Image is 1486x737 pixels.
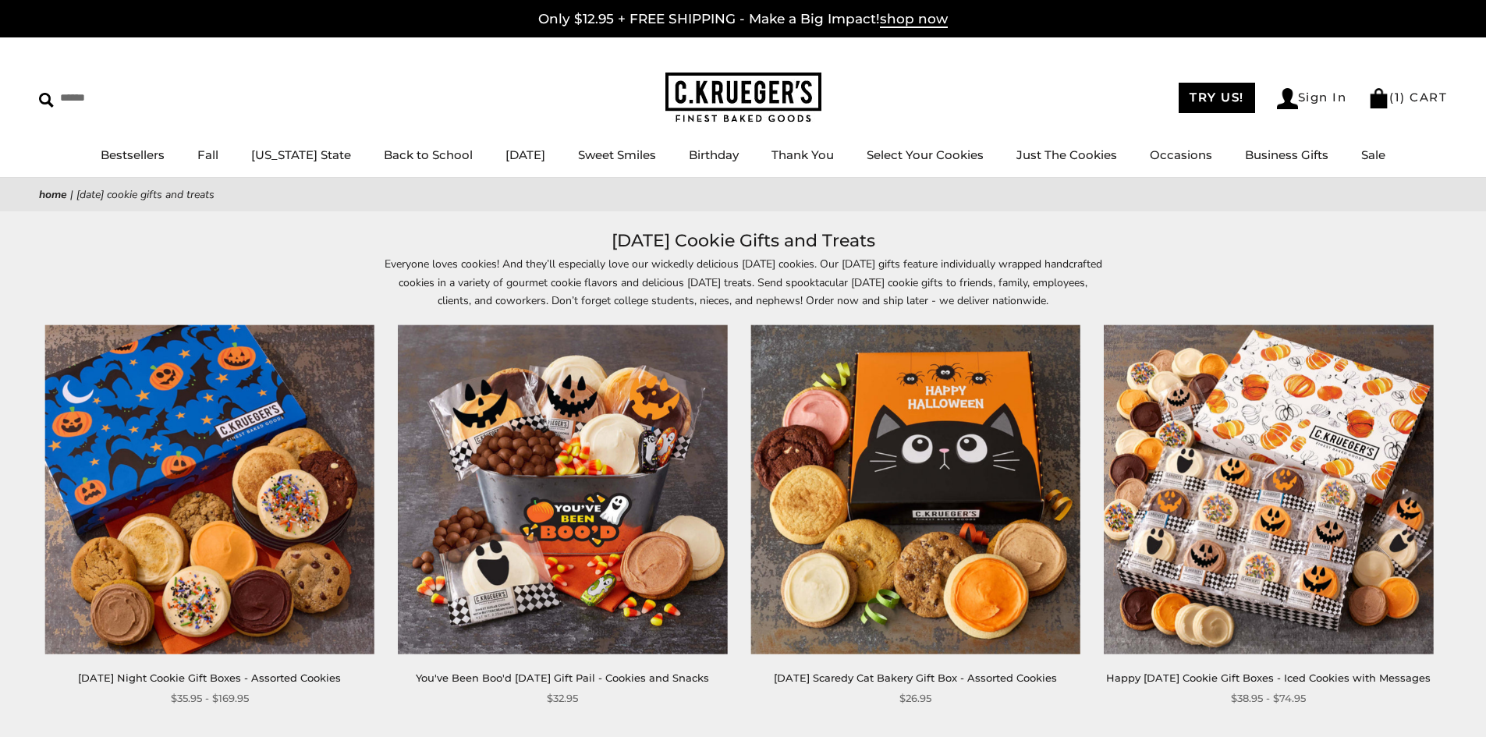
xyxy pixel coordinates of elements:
[867,147,984,162] a: Select Your Cookies
[171,690,249,707] span: $35.95 - $169.95
[39,93,54,108] img: Search
[505,147,545,162] a: [DATE]
[665,73,821,123] img: C.KRUEGER'S
[1179,83,1255,113] a: TRY US!
[398,325,727,654] img: You've Been Boo'd Halloween Gift Pail - Cookies and Snacks
[899,690,931,707] span: $26.95
[774,671,1057,684] a: [DATE] Scaredy Cat Bakery Gift Box - Assorted Cookies
[771,147,834,162] a: Thank You
[751,325,1080,654] img: Halloween Scaredy Cat Bakery Gift Box - Assorted Cookies
[70,187,73,202] span: |
[385,255,1102,309] p: Everyone loves cookies! And they’ll especially love our wickedly delicious [DATE] cookies. Our [D...
[1106,671,1431,684] a: Happy [DATE] Cookie Gift Boxes - Iced Cookies with Messages
[1361,147,1385,162] a: Sale
[76,187,215,202] span: [DATE] Cookie Gifts and Treats
[39,86,225,110] input: Search
[384,147,473,162] a: Back to School
[1277,88,1347,109] a: Sign In
[1368,88,1389,108] img: Bag
[1277,88,1298,109] img: Account
[1231,690,1306,707] span: $38.95 - $74.95
[538,11,948,28] a: Only $12.95 + FREE SHIPPING - Make a Big Impact!shop now
[78,671,341,684] a: [DATE] Night Cookie Gift Boxes - Assorted Cookies
[39,187,67,202] a: Home
[1104,325,1433,654] img: Happy Halloween Cookie Gift Boxes - Iced Cookies with Messages
[251,147,351,162] a: [US_STATE] State
[1150,147,1212,162] a: Occasions
[416,671,709,684] a: You've Been Boo'd [DATE] Gift Pail - Cookies and Snacks
[197,147,218,162] a: Fall
[39,186,1447,204] nav: breadcrumbs
[101,147,165,162] a: Bestsellers
[689,147,739,162] a: Birthday
[547,690,578,707] span: $32.95
[880,11,948,28] span: shop now
[578,147,656,162] a: Sweet Smiles
[1368,90,1447,105] a: (1) CART
[1016,147,1117,162] a: Just The Cookies
[1395,90,1401,105] span: 1
[62,227,1424,255] h1: [DATE] Cookie Gifts and Treats
[45,325,374,654] img: Halloween Night Cookie Gift Boxes - Assorted Cookies
[1245,147,1328,162] a: Business Gifts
